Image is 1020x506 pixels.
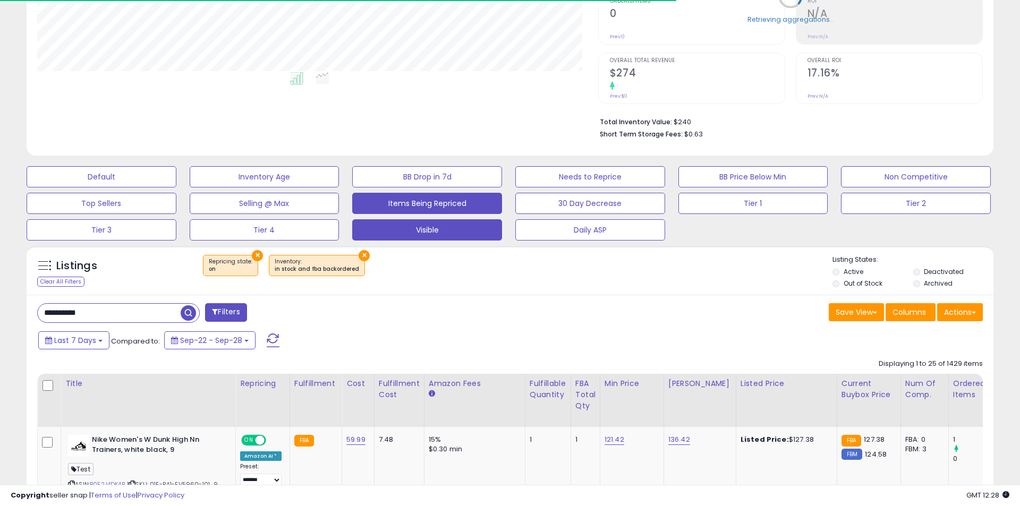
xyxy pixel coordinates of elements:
[27,219,176,241] button: Tier 3
[352,193,502,214] button: Items Being Repriced
[11,490,49,500] strong: Copyright
[352,166,502,187] button: BB Drop in 7d
[515,193,665,214] button: 30 Day Decrease
[678,166,828,187] button: BB Price Below Min
[11,491,184,501] div: seller snap | |
[190,193,339,214] button: Selling @ Max
[190,166,339,187] button: Inventory Age
[190,219,339,241] button: Tier 4
[747,14,833,24] div: Retrieving aggregations..
[515,219,665,241] button: Daily ASP
[678,193,828,214] button: Tier 1
[27,166,176,187] button: Default
[352,219,502,241] button: Visible
[841,166,991,187] button: Non Competitive
[515,166,665,187] button: Needs to Reprice
[27,193,176,214] button: Top Sellers
[841,193,991,214] button: Tier 2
